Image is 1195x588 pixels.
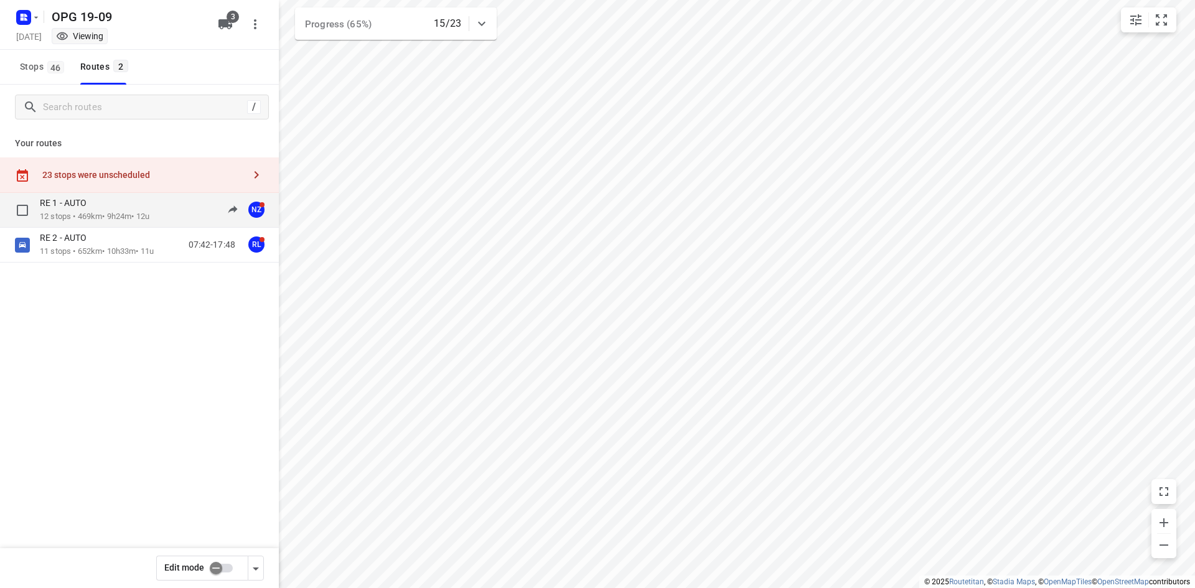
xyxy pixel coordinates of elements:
[243,12,268,37] button: More
[1097,577,1149,586] a: OpenStreetMap
[220,197,245,222] button: Send to driver
[80,59,132,75] div: Routes
[40,197,94,208] p: RE 1 - AUTO
[113,60,128,72] span: 2
[15,137,264,150] p: Your routes
[164,562,204,572] span: Edit mode
[47,61,64,73] span: 46
[1121,7,1176,32] div: small contained button group
[305,19,372,30] span: Progress (65%)
[924,577,1190,586] li: © 2025 , © , © © contributors
[295,7,497,40] div: Progress (65%)15/23
[40,211,149,223] p: 12 stops • 469km • 9h24m • 12u
[227,11,239,23] span: 3
[248,560,263,576] div: Driver app settings
[42,170,244,180] div: 23 stops were unscheduled
[56,30,103,42] div: You are currently in view mode. To make any changes, go to edit project.
[189,238,235,251] p: 07:42-17:48
[949,577,984,586] a: Routetitan
[43,98,247,117] input: Search routes
[40,232,94,243] p: RE 2 - AUTO
[10,198,35,223] span: Select
[434,16,461,31] p: 15/23
[993,577,1035,586] a: Stadia Maps
[247,100,261,114] div: /
[40,246,154,258] p: 11 stops • 652km • 10h33m • 11u
[1044,577,1092,586] a: OpenMapTiles
[20,59,68,75] span: Stops
[213,12,238,37] button: 3
[1149,7,1174,32] button: Fit zoom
